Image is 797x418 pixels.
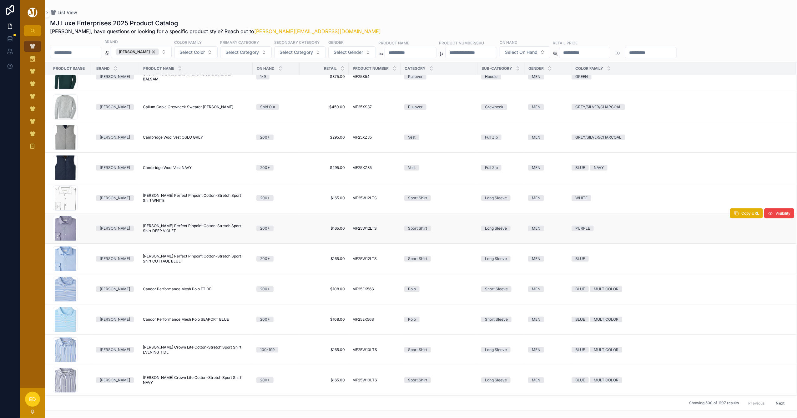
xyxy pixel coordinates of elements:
div: 200+ [260,377,270,383]
span: Product Image [53,66,85,71]
div: MULTICOLOR [594,317,618,322]
a: MEN [528,135,567,140]
a: 200+ [256,195,296,201]
a: MEN [528,104,567,110]
div: BLUE [575,165,585,171]
span: [PERSON_NAME] Crown Lite Cotton-Stretch Sport Shirt EVENING TIDE [143,345,249,355]
div: 100-199 [260,347,275,353]
a: MEN [528,74,567,79]
a: $108.00 [303,317,345,322]
a: BLUENAVY [572,165,789,171]
a: Sport Shirt [404,256,474,262]
a: GREY/SILVER/CHARCOAL [572,104,789,110]
div: Vest [408,165,416,171]
p: to [615,49,620,56]
div: 200+ [260,286,270,292]
a: [PERSON_NAME] Perfect Pinpoint Cotton-Stretch Sport Shirt WHITE [143,193,249,203]
span: Cambridge Wool Vest OSLO GREY [143,135,203,140]
div: Sport Shirt [408,347,427,353]
div: Polo [408,317,416,322]
a: [PERSON_NAME] [96,195,135,201]
span: MF25EK56S [352,317,374,322]
div: MEN [532,165,540,171]
a: Cambridge Wool Vest NAVY [143,165,249,170]
button: Copy URL [730,208,763,218]
label: Brand [104,39,118,44]
span: $165.00 [303,196,345,201]
a: $450.00 [303,104,345,110]
div: Sport Shirt [408,195,427,201]
div: Long Sleeve [485,347,507,353]
a: $108.00 [303,287,345,292]
div: Crewneck [485,104,503,110]
span: Brand [96,66,110,71]
a: MF25W12LTS [352,226,397,231]
button: Next [772,398,789,408]
div: Sold Out [260,104,275,110]
span: $295.00 [303,135,345,140]
span: $165.00 [303,347,345,352]
div: 200+ [260,256,270,262]
span: Callum Cable Crewneck Sweater [PERSON_NAME] [143,104,233,110]
a: Long Sleeve [481,256,521,262]
div: [PERSON_NAME] [100,135,130,140]
div: BLUE [575,347,585,353]
span: MF25W12LTS [352,196,377,201]
a: Polo [404,286,474,292]
a: Long Sleeve [481,226,521,231]
a: Sport Shirt [404,347,474,353]
div: GREY/SILVER/CHARCOAL [575,135,621,140]
div: MEN [532,286,540,292]
div: BLUE [575,286,585,292]
span: $375.00 [303,74,345,79]
span: MF25W12LTS [352,256,377,261]
span: On Hand [257,66,275,71]
a: MEN [528,226,567,231]
div: Full Zip [485,135,498,140]
span: MF25W10LTS [352,347,377,352]
span: Select Gender [334,49,363,55]
a: [PERSON_NAME] Crown Lite Cotton-Stretch Sport Shirt NAVY [143,375,249,385]
div: Sport Shirt [408,256,427,262]
div: MEN [532,226,540,231]
div: Sport Shirt [408,226,427,231]
a: BLUEMULTICOLOR [572,286,789,292]
span: Product Number [353,66,389,71]
a: Short Sleeve [481,286,521,292]
div: MEN [532,195,540,201]
a: $165.00 [303,226,345,231]
div: [PERSON_NAME] [100,256,130,262]
button: Select Button [274,46,326,58]
a: BLUEMULTICOLOR [572,317,789,322]
a: BLUE [572,256,789,262]
a: [PERSON_NAME] [96,74,135,79]
div: [PERSON_NAME] [100,195,130,201]
div: [PERSON_NAME] [100,165,130,171]
span: MF25W10LTS [352,378,377,383]
span: Category [405,66,426,71]
span: Select Category [280,49,313,55]
a: 100-199 [256,347,296,353]
span: MF25XZ35 [352,135,372,140]
a: [PERSON_NAME][EMAIL_ADDRESS][DOMAIN_NAME] [254,28,381,34]
span: Retail [324,66,337,71]
a: Full Zip [481,135,521,140]
a: MF25XZ35 [352,135,397,140]
a: List View [50,9,77,16]
a: Candor Performance Mesh Polo ETIDE [143,287,249,292]
div: GREY/SILVER/CHARCOAL [575,104,621,110]
span: $295.00 [303,165,345,170]
div: MULTICOLOR [594,286,618,292]
div: Short Sleeve [485,286,508,292]
label: Secondary Category [274,39,320,45]
a: [PERSON_NAME] [96,104,135,110]
img: App logo [27,8,38,18]
a: MF25W12LTS [352,256,397,261]
span: Select On Hand [505,49,537,55]
label: On Hand [500,39,517,45]
a: MF25S54 [352,74,397,79]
